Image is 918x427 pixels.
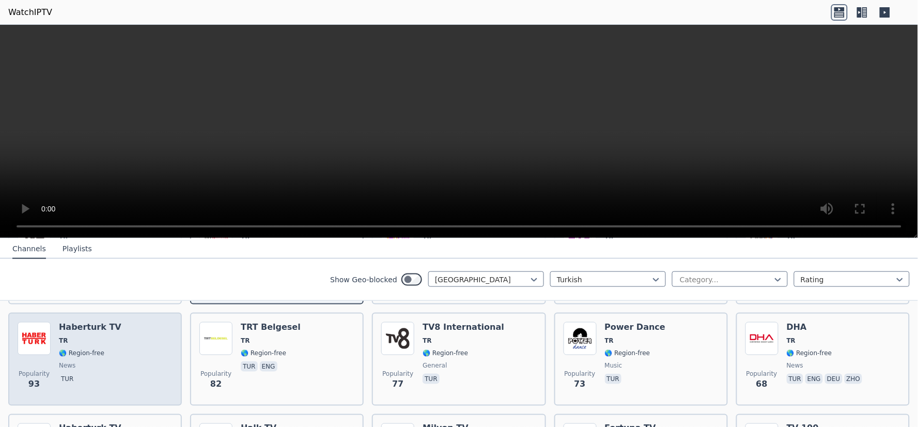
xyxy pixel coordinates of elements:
[241,361,257,372] p: tur
[825,374,843,384] p: deu
[423,337,431,345] span: TR
[59,374,75,384] p: tur
[241,349,286,357] span: 🌎 Region-free
[28,378,40,390] span: 93
[805,374,823,384] p: eng
[564,322,597,355] img: Power Dance
[200,370,231,378] span: Popularity
[18,322,51,355] img: Haberturk TV
[787,349,832,357] span: 🌎 Region-free
[199,322,232,355] img: TRT Belgesel
[210,378,222,390] span: 82
[423,361,447,370] span: general
[241,337,250,345] span: TR
[59,337,68,345] span: TR
[241,322,301,332] h6: TRT Belgesel
[565,370,596,378] span: Popularity
[745,322,779,355] img: DHA
[260,361,277,372] p: eng
[605,322,666,332] h6: Power Dance
[63,239,92,259] button: Playlists
[746,370,777,378] span: Popularity
[787,337,796,345] span: TR
[605,337,614,345] span: TR
[787,374,803,384] p: tur
[59,322,121,332] h6: Haberturk TV
[381,322,414,355] img: TV8 International
[845,374,863,384] p: zho
[756,378,768,390] span: 68
[59,349,104,357] span: 🌎 Region-free
[12,239,46,259] button: Channels
[574,378,585,390] span: 73
[423,349,468,357] span: 🌎 Region-free
[392,378,403,390] span: 77
[19,370,50,378] span: Popularity
[423,374,439,384] p: tur
[605,374,621,384] p: tur
[605,349,650,357] span: 🌎 Region-free
[787,322,865,332] h6: DHA
[605,361,623,370] span: music
[59,361,75,370] span: news
[382,370,413,378] span: Popularity
[8,6,52,19] a: WatchIPTV
[787,361,803,370] span: news
[423,322,504,332] h6: TV8 International
[330,274,397,285] label: Show Geo-blocked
